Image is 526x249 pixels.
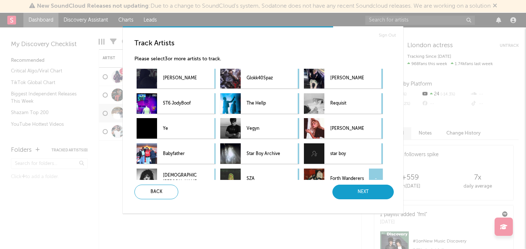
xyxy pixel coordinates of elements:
[369,169,383,189] div: -
[247,120,280,137] p: Vegyn
[304,118,383,139] div: [PERSON_NAME]
[247,146,280,162] p: Star Boy Archive
[220,68,299,88] div: Glokk40Spaz
[137,143,216,164] div: Babyfather
[220,143,299,164] div: Star Boy Archive
[304,169,383,189] div: Forth Wanderers-
[220,93,299,114] div: The Hellp
[163,70,197,87] p: [PERSON_NAME]
[247,70,280,87] p: Glokk40Spaz
[134,39,397,48] h3: Track Artists
[220,118,299,139] div: Vegyn
[220,169,299,189] div: SZA
[163,95,197,112] p: ST6 JodyBoof
[137,118,216,139] div: Ye
[137,68,216,88] div: [PERSON_NAME]
[304,93,383,114] div: Requisit
[330,70,364,87] p: [PERSON_NAME]
[247,171,280,187] p: SZA
[330,171,364,187] p: Forth Wanderers
[330,120,364,137] p: [PERSON_NAME]
[304,143,383,164] div: star boy
[134,55,397,64] p: Please select 3 or more artists to track.
[330,95,364,112] p: Requisit
[163,171,197,187] p: [DEMOGRAPHIC_DATA][PERSON_NAME]
[163,120,197,137] p: Ye
[137,169,216,189] div: [DEMOGRAPHIC_DATA][PERSON_NAME]
[247,95,280,112] p: The Hellp
[134,185,178,199] div: Back
[304,68,383,88] div: [PERSON_NAME]
[330,146,364,162] p: star boy
[137,93,216,114] div: ST6 JodyBoof
[332,185,394,199] div: Next
[379,31,396,40] a: Sign Out
[163,146,197,162] p: Babyfather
